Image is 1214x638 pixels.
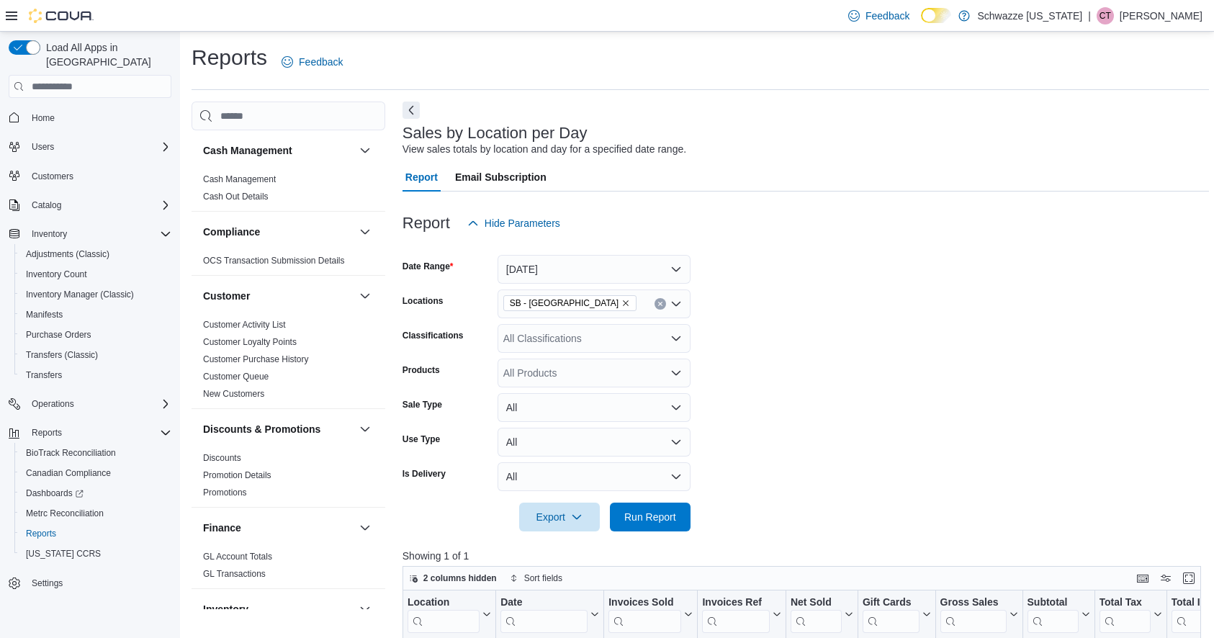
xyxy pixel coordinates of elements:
[462,209,566,238] button: Hide Parameters
[940,596,1017,633] button: Gross Sales
[20,485,171,502] span: Dashboards
[1099,596,1150,633] div: Total Tax
[203,422,320,436] h3: Discounts & Promotions
[203,569,266,579] a: GL Transactions
[403,261,454,272] label: Date Range
[26,109,60,127] a: Home
[3,423,177,443] button: Reports
[26,225,73,243] button: Inventory
[20,326,97,343] a: Purchase Orders
[20,246,171,263] span: Adjustments (Classic)
[29,9,94,23] img: Cova
[608,596,681,633] div: Invoices Sold
[403,364,440,376] label: Products
[921,23,922,24] span: Dark Mode
[20,266,93,283] a: Inventory Count
[26,329,91,341] span: Purchase Orders
[203,552,272,562] a: GL Account Totals
[9,101,171,631] nav: Complex example
[791,596,842,610] div: Net Sold
[510,296,619,310] span: SB - [GEOGRAPHIC_DATA]
[356,142,374,159] button: Cash Management
[276,48,349,76] a: Feedback
[977,7,1082,24] p: Schwazze [US_STATE]
[498,393,691,422] button: All
[26,349,98,361] span: Transfers (Classic)
[26,138,171,156] span: Users
[14,524,177,544] button: Reports
[26,248,109,260] span: Adjustments (Classic)
[26,197,67,214] button: Catalog
[203,521,241,535] h3: Finance
[485,216,560,230] span: Hide Parameters
[203,174,276,185] span: Cash Management
[20,246,115,263] a: Adjustments (Classic)
[14,463,177,483] button: Canadian Compliance
[203,354,309,365] span: Customer Purchase History
[203,336,297,348] span: Customer Loyalty Points
[455,163,547,192] span: Email Subscription
[203,470,271,480] a: Promotion Details
[519,503,600,531] button: Export
[621,299,630,307] button: Remove SB - Brighton from selection in this group
[3,394,177,414] button: Operations
[670,298,682,310] button: Open list of options
[356,223,374,241] button: Compliance
[14,264,177,284] button: Inventory Count
[20,525,171,542] span: Reports
[498,428,691,457] button: All
[863,596,920,633] div: Gift Card Sales
[26,289,134,300] span: Inventory Manager (Classic)
[20,505,109,522] a: Metrc Reconciliation
[403,295,444,307] label: Locations
[203,225,260,239] h3: Compliance
[940,596,1006,633] div: Gross Sales
[670,367,682,379] button: Open list of options
[32,112,55,124] span: Home
[403,399,442,410] label: Sale Type
[865,9,909,23] span: Feedback
[26,197,171,214] span: Catalog
[356,287,374,305] button: Customer
[203,192,269,202] a: Cash Out Details
[26,548,101,560] span: [US_STATE] CCRS
[203,371,269,382] span: Customer Queue
[702,596,769,610] div: Invoices Ref
[192,252,385,275] div: Compliance
[14,284,177,305] button: Inventory Manager (Classic)
[203,452,241,464] span: Discounts
[20,286,171,303] span: Inventory Manager (Classic)
[26,528,56,539] span: Reports
[26,225,171,243] span: Inventory
[670,333,682,344] button: Open list of options
[203,551,272,562] span: GL Account Totals
[192,449,385,507] div: Discounts & Promotions
[26,395,80,413] button: Operations
[500,596,588,610] div: Date
[356,519,374,536] button: Finance
[203,289,250,303] h3: Customer
[791,596,853,633] button: Net Sold
[791,596,842,633] div: Net Sold
[14,503,177,524] button: Metrc Reconciliation
[408,596,480,633] div: Location
[203,602,354,616] button: Inventory
[20,444,122,462] a: BioTrack Reconciliation
[26,108,171,126] span: Home
[20,545,107,562] a: [US_STATE] CCRS
[203,488,247,498] a: Promotions
[40,40,171,69] span: Load All Apps in [GEOGRAPHIC_DATA]
[3,137,177,157] button: Users
[608,596,681,610] div: Invoices Sold
[26,309,63,320] span: Manifests
[403,125,588,142] h3: Sales by Location per Day
[3,107,177,127] button: Home
[26,488,84,499] span: Dashboards
[20,346,104,364] a: Transfers (Classic)
[32,141,54,153] span: Users
[26,508,104,519] span: Metrc Reconciliation
[1120,7,1202,24] p: [PERSON_NAME]
[1100,7,1111,24] span: CT
[203,256,345,266] a: OCS Transaction Submission Details
[203,568,266,580] span: GL Transactions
